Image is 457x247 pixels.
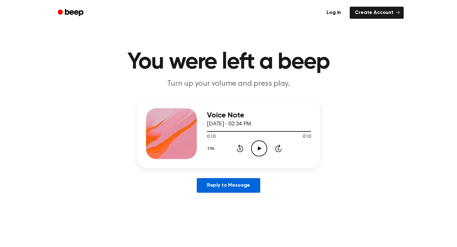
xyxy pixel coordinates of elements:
[207,121,251,127] span: [DATE] · 02:34 PM
[207,111,311,120] h3: Voice Note
[53,7,89,19] a: Beep
[207,134,215,140] span: 0:10
[66,51,391,74] h1: You were left a beep
[207,143,217,154] button: 1.0x
[197,178,260,193] a: Reply to Message
[321,7,346,19] a: Log in
[303,134,311,140] span: 0:10
[107,79,350,89] p: Turn up your volume and press play.
[350,7,404,19] a: Create Account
